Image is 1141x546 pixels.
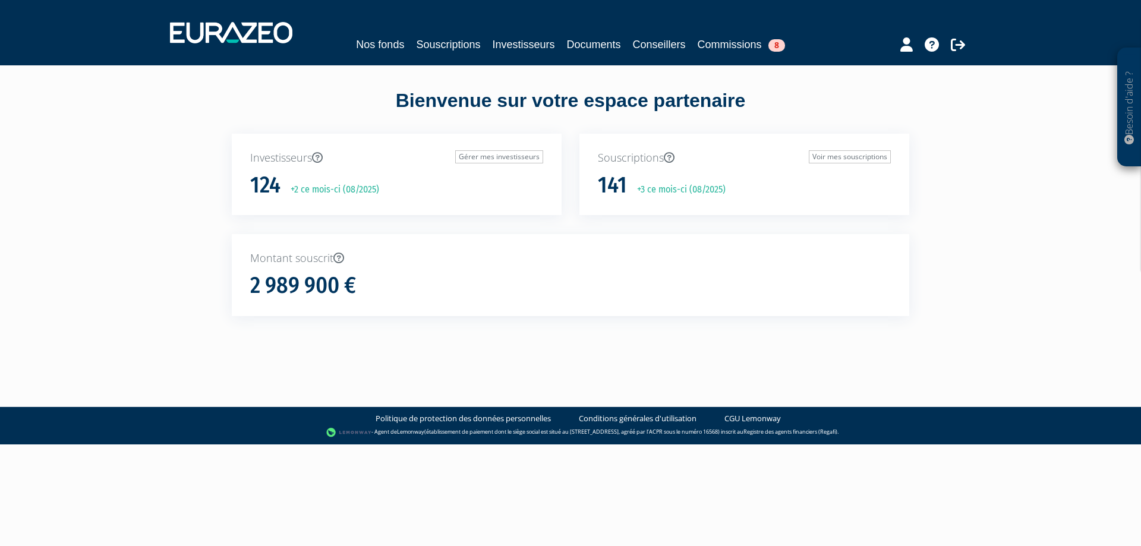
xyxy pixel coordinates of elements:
[633,36,686,53] a: Conseillers
[455,150,543,163] a: Gérer mes investisseurs
[768,39,785,52] span: 8
[598,173,627,198] h1: 141
[809,150,891,163] a: Voir mes souscriptions
[250,251,891,266] p: Montant souscrit
[250,150,543,166] p: Investisseurs
[326,427,372,438] img: logo-lemonway.png
[250,273,356,298] h1: 2 989 900 €
[223,87,918,134] div: Bienvenue sur votre espace partenaire
[579,413,696,424] a: Conditions générales d'utilisation
[567,36,621,53] a: Documents
[282,183,379,197] p: +2 ce mois-ci (08/2025)
[12,427,1129,438] div: - Agent de (établissement de paiement dont le siège social est situé au [STREET_ADDRESS], agréé p...
[356,36,404,53] a: Nos fonds
[492,36,554,53] a: Investisseurs
[376,413,551,424] a: Politique de protection des données personnelles
[1123,54,1136,161] p: Besoin d'aide ?
[698,36,785,53] a: Commissions8
[598,150,891,166] p: Souscriptions
[250,173,280,198] h1: 124
[397,428,424,435] a: Lemonway
[743,428,837,435] a: Registre des agents financiers (Regafi)
[170,22,292,43] img: 1732889491-logotype_eurazeo_blanc_rvb.png
[629,183,726,197] p: +3 ce mois-ci (08/2025)
[724,413,781,424] a: CGU Lemonway
[416,36,480,53] a: Souscriptions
